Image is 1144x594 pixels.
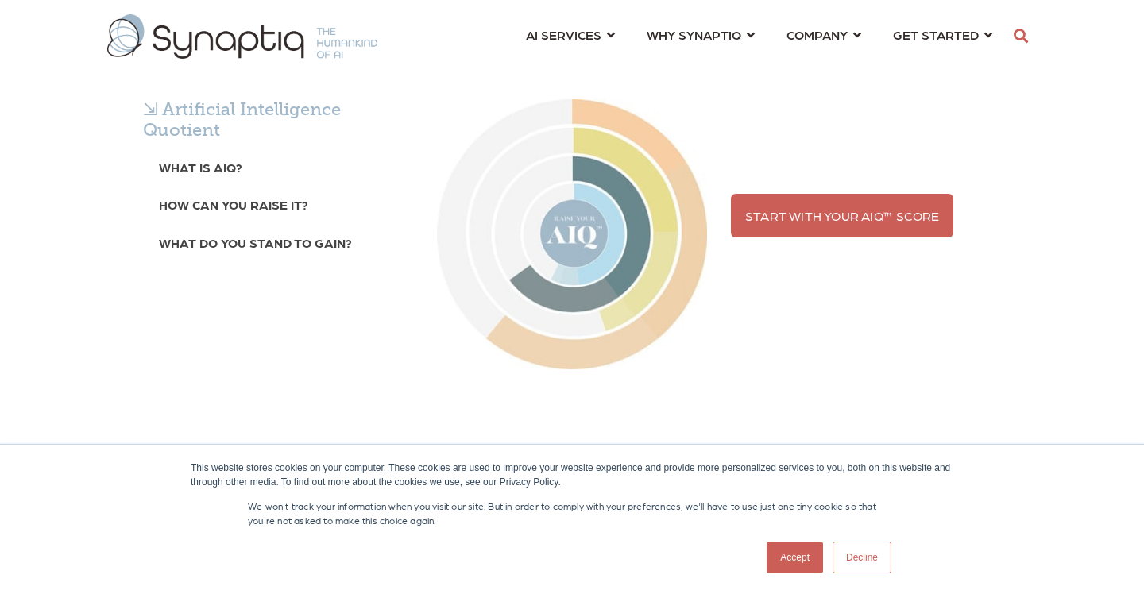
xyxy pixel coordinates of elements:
[893,24,979,45] span: GET STARTED
[526,24,601,45] span: AI SERVICES
[767,542,823,573] a: Accept
[191,461,953,489] div: This website stores cookies on your computer. These cookies are used to improve your website expe...
[647,20,755,49] a: WHY SYNAPTIQ
[893,20,992,49] a: GET STARTED
[107,14,377,59] img: synaptiq logo-1
[833,542,891,573] a: Decline
[647,24,741,45] span: WHY SYNAPTIQ
[786,20,861,49] a: COMPANY
[248,499,896,527] p: We won't track your information when you visit our site. But in order to comply with your prefere...
[526,20,615,49] a: AI SERVICES
[786,24,848,45] span: COMPANY
[510,8,1008,65] nav: menu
